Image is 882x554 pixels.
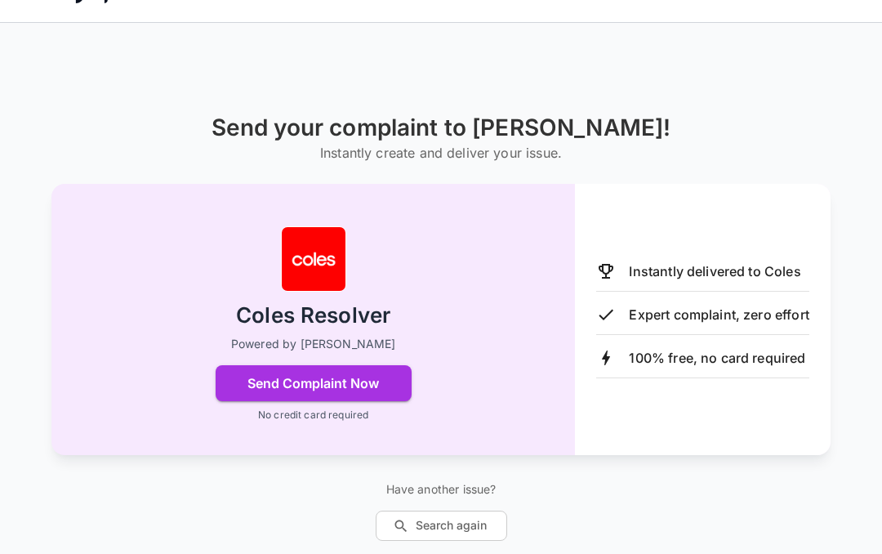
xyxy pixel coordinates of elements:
[212,114,671,141] h1: Send your complaint to [PERSON_NAME]!
[231,336,396,352] p: Powered by [PERSON_NAME]
[258,408,368,422] p: No credit card required
[376,511,507,541] button: Search again
[629,261,800,281] p: Instantly delivered to Coles
[629,348,805,368] p: 100% free, no card required
[236,302,390,330] h2: Coles Resolver
[629,305,808,324] p: Expert complaint, zero effort
[376,481,507,498] p: Have another issue?
[212,141,671,164] h6: Instantly create and deliver your issue.
[281,226,346,292] img: Coles
[216,365,412,401] button: Send Complaint Now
